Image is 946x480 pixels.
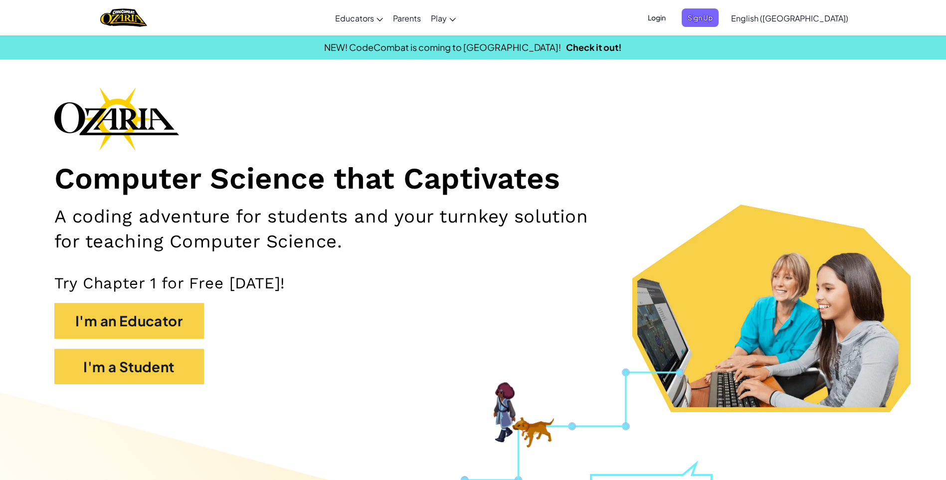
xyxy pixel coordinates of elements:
[726,4,853,31] a: English ([GEOGRAPHIC_DATA])
[431,13,447,23] span: Play
[54,87,179,151] img: Ozaria branding logo
[731,13,848,23] span: English ([GEOGRAPHIC_DATA])
[54,349,204,385] button: I'm a Student
[682,8,719,27] button: Sign Up
[324,41,561,53] span: NEW! CodeCombat is coming to [GEOGRAPHIC_DATA]!
[642,8,672,27] button: Login
[54,303,204,339] button: I'm an Educator
[54,204,616,253] h2: A coding adventure for students and your turnkey solution for teaching Computer Science.
[566,41,622,53] a: Check it out!
[100,7,147,28] img: Home
[426,4,461,31] a: Play
[388,4,426,31] a: Parents
[330,4,388,31] a: Educators
[335,13,374,23] span: Educators
[100,7,147,28] a: Ozaria by CodeCombat logo
[54,273,892,293] p: Try Chapter 1 for Free [DATE]!
[54,161,892,197] h1: Computer Science that Captivates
